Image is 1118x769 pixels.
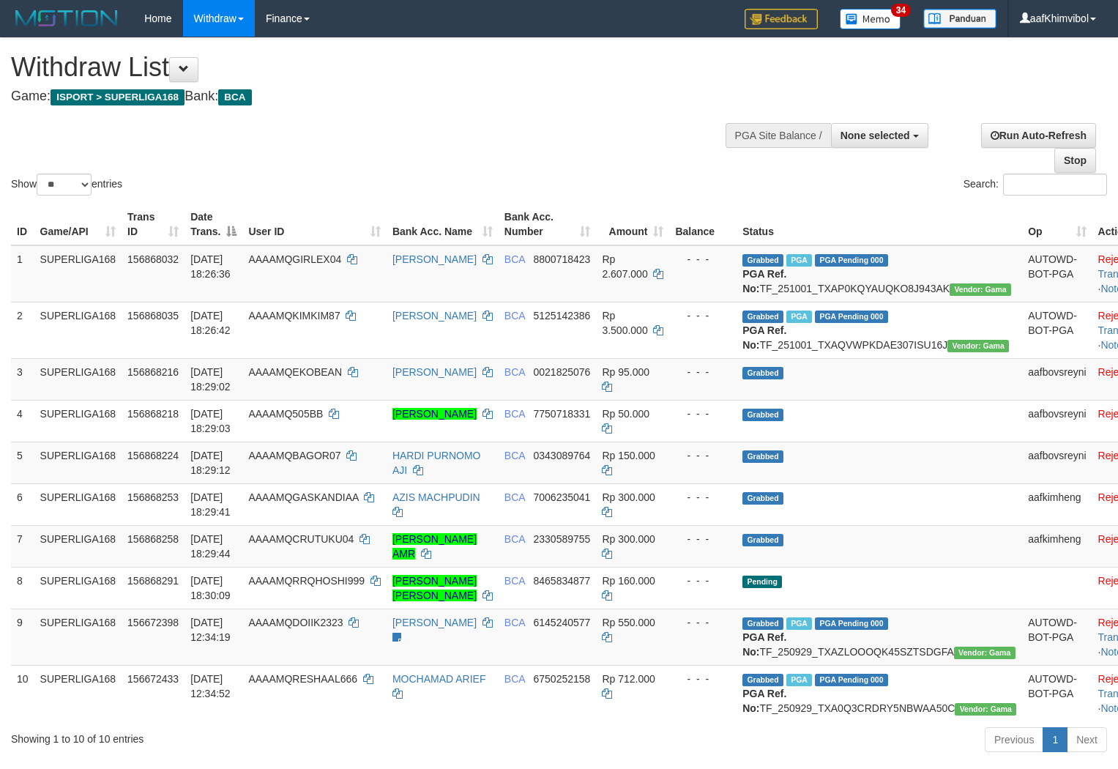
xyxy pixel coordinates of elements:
[737,665,1022,721] td: TF_250929_TXA0Q3CRDRY5NBWAA50C
[248,310,340,322] span: AAAAMQKIMKIM87
[34,400,122,442] td: SUPERLIGA168
[602,310,647,336] span: Rp 3.500.000
[11,442,34,483] td: 5
[248,673,357,685] span: AAAAMQRESHAAL666
[675,573,731,588] div: - - -
[602,575,655,587] span: Rp 160.000
[602,408,649,420] span: Rp 50.000
[127,617,179,628] span: 156672398
[392,533,477,560] a: [PERSON_NAME] AMR
[34,245,122,302] td: SUPERLIGA168
[534,673,591,685] span: Copy 6750252158 to clipboard
[127,533,179,545] span: 156868258
[127,491,179,503] span: 156868253
[248,575,365,587] span: AAAAMQRRQHOSHI999
[122,204,185,245] th: Trans ID: activate to sort column ascending
[504,366,525,378] span: BCA
[1022,204,1092,245] th: Op: activate to sort column ascending
[954,647,1015,659] span: Vendor URL: https://trx31.1velocity.biz
[534,310,591,322] span: Copy 5125142386 to clipboard
[742,324,786,351] b: PGA Ref. No:
[34,483,122,525] td: SUPERLIGA168
[1022,400,1092,442] td: aafbovsreyni
[534,408,591,420] span: Copy 7750718331 to clipboard
[37,174,92,196] select: Showentries
[981,123,1096,148] a: Run Auto-Refresh
[185,204,242,245] th: Date Trans.: activate to sort column descending
[11,665,34,721] td: 10
[51,89,185,105] span: ISPORT > SUPERLIGA168
[596,204,669,245] th: Amount: activate to sort column ascending
[534,491,591,503] span: Copy 7006235041 to clipboard
[11,609,34,665] td: 9
[742,534,783,546] span: Grabbed
[602,533,655,545] span: Rp 300.000
[1022,442,1092,483] td: aafbovsreyni
[675,308,731,323] div: - - -
[534,575,591,587] span: Copy 8465834877 to clipboard
[11,302,34,358] td: 2
[675,365,731,379] div: - - -
[248,533,354,545] span: AAAAMQCRUTUKU04
[950,283,1011,296] span: Vendor URL: https://trx31.1velocity.biz
[675,448,731,463] div: - - -
[11,7,122,29] img: MOTION_logo.png
[815,674,888,686] span: PGA Pending
[1067,727,1107,752] a: Next
[248,617,343,628] span: AAAAMQDOIIK2323
[675,490,731,505] div: - - -
[1022,358,1092,400] td: aafbovsreyni
[742,688,786,714] b: PGA Ref. No:
[1022,609,1092,665] td: AUTOWD-BOT-PGA
[745,9,818,29] img: Feedback.jpg
[675,532,731,546] div: - - -
[815,311,888,323] span: PGA Pending
[34,567,122,609] td: SUPERLIGA168
[248,408,323,420] span: AAAAMQ505BB
[742,617,783,630] span: Grabbed
[190,491,231,518] span: [DATE] 18:29:41
[737,245,1022,302] td: TF_251001_TXAP0KQYAUQKO8J943AK
[190,253,231,280] span: [DATE] 18:26:36
[955,703,1016,716] span: Vendor URL: https://trx31.1velocity.biz
[190,450,231,476] span: [DATE] 18:29:12
[786,311,812,323] span: Marked by aafsoycanthlai
[504,310,525,322] span: BCA
[742,409,783,421] span: Grabbed
[392,491,480,503] a: AZIS MACHPUDIN
[392,450,481,476] a: HARDI PURNOMO AJI
[1054,148,1096,173] a: Stop
[923,9,996,29] img: panduan.png
[218,89,251,105] span: BCA
[675,672,731,686] div: - - -
[190,408,231,434] span: [DATE] 18:29:03
[242,204,387,245] th: User ID: activate to sort column ascending
[675,406,731,421] div: - - -
[786,254,812,267] span: Marked by aafsoycanthlai
[504,491,525,503] span: BCA
[127,310,179,322] span: 156868035
[1022,665,1092,721] td: AUTOWD-BOT-PGA
[11,358,34,400] td: 3
[387,204,499,245] th: Bank Acc. Name: activate to sort column ascending
[248,253,341,265] span: AAAAMQGIRLEX04
[504,673,525,685] span: BCA
[504,408,525,420] span: BCA
[534,533,591,545] span: Copy 2330589755 to clipboard
[190,366,231,393] span: [DATE] 18:29:02
[190,310,231,336] span: [DATE] 18:26:42
[815,617,888,630] span: PGA Pending
[127,575,179,587] span: 156868291
[11,483,34,525] td: 6
[392,310,477,322] a: [PERSON_NAME]
[11,89,731,104] h4: Game: Bank:
[742,268,786,294] b: PGA Ref. No:
[742,492,783,505] span: Grabbed
[985,727,1043,752] a: Previous
[737,609,1022,665] td: TF_250929_TXAZLOOOQK45SZTSDGFA
[11,567,34,609] td: 8
[190,575,231,601] span: [DATE] 18:30:09
[190,533,231,560] span: [DATE] 18:29:44
[742,674,783,686] span: Grabbed
[127,366,179,378] span: 156868216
